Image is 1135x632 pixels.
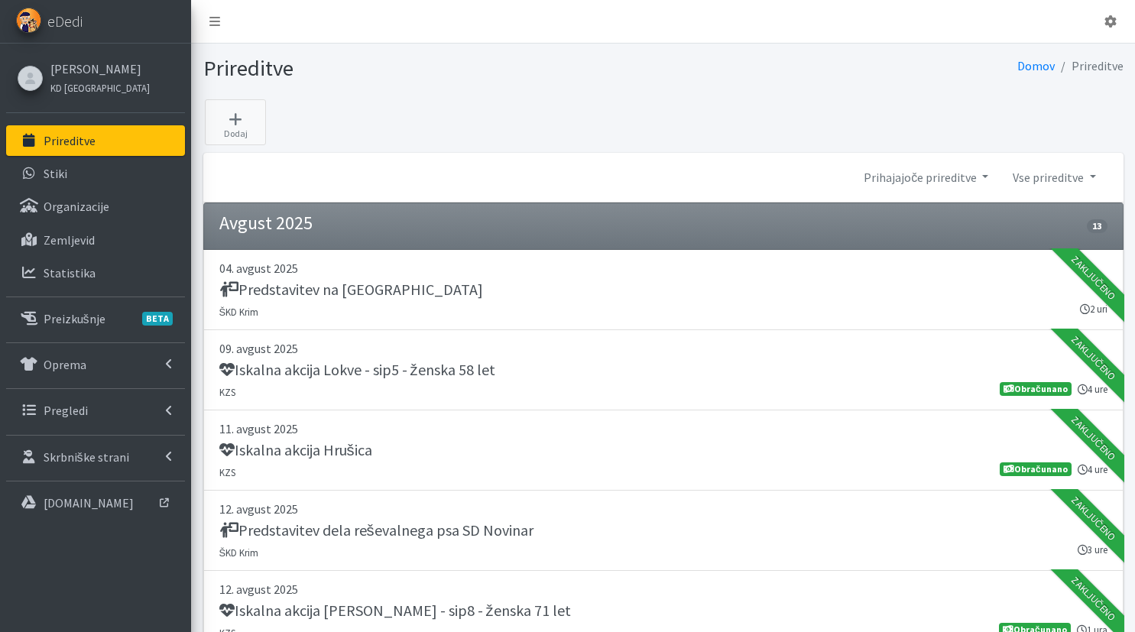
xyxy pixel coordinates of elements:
[219,361,495,379] h5: Iskalna akcija Lokve - sip5 - ženska 58 let
[1000,162,1107,193] a: Vse prireditve
[219,386,235,398] small: KZS
[219,580,1107,598] p: 12. avgust 2025
[44,133,96,148] p: Prireditve
[219,339,1107,358] p: 09. avgust 2025
[219,259,1107,277] p: 04. avgust 2025
[44,403,88,418] p: Pregledi
[1000,462,1071,476] span: Obračunano
[6,125,185,156] a: Prireditve
[142,312,173,326] span: BETA
[1017,58,1055,73] a: Domov
[6,303,185,334] a: PreizkušnjeBETA
[44,311,105,326] p: Preizkušnje
[203,410,1124,491] a: 11. avgust 2025 Iskalna akcija Hrušica KZS 4 ure Obračunano Zaključeno
[44,495,134,510] p: [DOMAIN_NAME]
[6,225,185,255] a: Zemljevid
[1055,55,1124,77] li: Prireditve
[50,60,150,78] a: [PERSON_NAME]
[44,232,95,248] p: Zemljevid
[203,55,658,82] h1: Prireditve
[203,491,1124,571] a: 12. avgust 2025 Predstavitev dela reševalnega psa SD Novinar ŠKD Krim 3 ure Zaključeno
[44,199,109,214] p: Organizacije
[44,449,129,465] p: Skrbniške strani
[6,158,185,189] a: Stiki
[205,99,266,145] a: Dodaj
[203,250,1124,330] a: 04. avgust 2025 Predstavitev na [GEOGRAPHIC_DATA] ŠKD Krim 2 uri Zaključeno
[47,10,83,33] span: eDedi
[219,280,483,299] h5: Predstavitev na [GEOGRAPHIC_DATA]
[16,8,41,33] img: eDedi
[203,330,1124,410] a: 09. avgust 2025 Iskalna akcija Lokve - sip5 - ženska 58 let KZS 4 ure Obračunano Zaključeno
[851,162,1000,193] a: Prihajajoče prireditve
[6,191,185,222] a: Organizacije
[219,441,372,459] h5: Iskalna akcija Hrušica
[219,306,259,318] small: ŠKD Krim
[6,349,185,380] a: Oprema
[50,82,150,94] small: KD [GEOGRAPHIC_DATA]
[219,420,1107,438] p: 11. avgust 2025
[219,500,1107,518] p: 12. avgust 2025
[50,78,150,96] a: KD [GEOGRAPHIC_DATA]
[44,357,86,372] p: Oprema
[6,442,185,472] a: Skrbniške strani
[219,601,571,620] h5: Iskalna akcija [PERSON_NAME] - sip8 - ženska 71 let
[44,166,67,181] p: Stiki
[6,258,185,288] a: Statistika
[44,265,96,280] p: Statistika
[6,488,185,518] a: [DOMAIN_NAME]
[1000,382,1071,396] span: Obračunano
[1087,219,1107,233] span: 13
[219,212,313,235] h4: Avgust 2025
[219,521,533,540] h5: Predstavitev dela reševalnega psa SD Novinar
[6,395,185,426] a: Pregledi
[219,546,259,559] small: ŠKD Krim
[219,466,235,478] small: KZS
